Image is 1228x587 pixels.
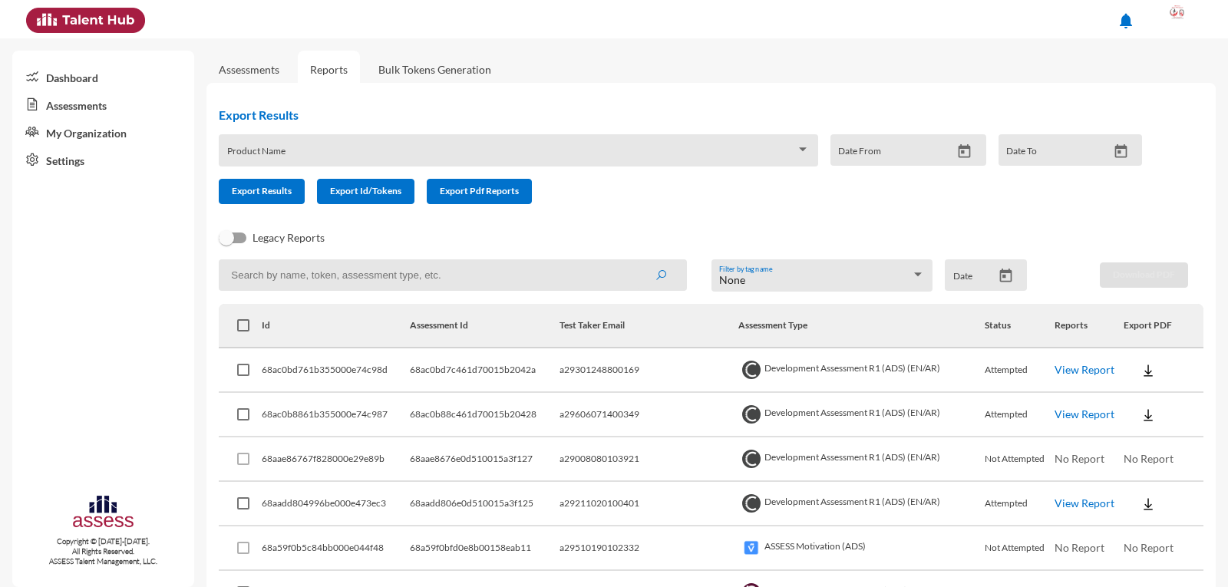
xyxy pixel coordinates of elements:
[1124,304,1203,348] th: Export PDF
[1113,269,1175,280] span: Download PDF
[985,526,1055,571] td: Not Attempted
[71,493,135,533] img: assesscompany-logo.png
[985,482,1055,526] td: Attempted
[1055,541,1104,554] span: No Report
[1055,452,1104,465] span: No Report
[560,482,739,526] td: a29211020100401
[1117,12,1135,30] mat-icon: notifications
[560,304,739,348] th: Test Taker Email
[1055,363,1114,376] a: View Report
[410,526,559,571] td: 68a59f0bfd0e8b00158eab11
[219,63,279,76] a: Assessments
[12,536,194,566] p: Copyright © [DATE]-[DATE]. All Rights Reserved. ASSESS Talent Management, LLC.
[985,393,1055,437] td: Attempted
[1108,143,1134,160] button: Open calendar
[12,146,194,173] a: Settings
[560,526,739,571] td: a29510190102332
[738,437,985,482] td: Development Assessment R1 (ADS) (EN/AR)
[1124,541,1174,554] span: No Report
[410,348,559,393] td: 68ac0bd7c461d70015b2042a
[738,393,985,437] td: Development Assessment R1 (ADS) (EN/AR)
[219,259,686,291] input: Search by name, token, assessment type, etc.
[410,393,559,437] td: 68ac0b88c461d70015b20428
[262,393,410,437] td: 68ac0b8861b355000e74c987
[330,185,401,196] span: Export Id/Tokens
[298,51,360,88] a: Reports
[1055,304,1124,348] th: Reports
[12,91,194,118] a: Assessments
[219,179,305,204] button: Export Results
[410,437,559,482] td: 68aae8676e0d510015a3f127
[253,229,325,247] span: Legacy Reports
[985,304,1055,348] th: Status
[1124,452,1174,465] span: No Report
[992,268,1019,284] button: Open calendar
[262,348,410,393] td: 68ac0bd761b355000e74c98d
[262,437,410,482] td: 68aae86767f828000e29e89b
[985,437,1055,482] td: Not Attempted
[560,393,739,437] td: a29606071400349
[985,348,1055,393] td: Attempted
[1055,407,1114,420] a: View Report
[262,526,410,571] td: 68a59f0b5c84bb000e044f48
[738,482,985,526] td: Development Assessment R1 (ADS) (EN/AR)
[427,179,532,204] button: Export Pdf Reports
[560,437,739,482] td: a29008080103921
[12,118,194,146] a: My Organization
[410,304,559,348] th: Assessment Id
[262,304,410,348] th: Id
[262,482,410,526] td: 68aadd804996be000e473ec3
[410,482,559,526] td: 68aadd806e0d510015a3f125
[12,63,194,91] a: Dashboard
[951,143,978,160] button: Open calendar
[366,51,503,88] a: Bulk Tokens Generation
[232,185,292,196] span: Export Results
[317,179,414,204] button: Export Id/Tokens
[560,348,739,393] td: a29301248800169
[738,304,985,348] th: Assessment Type
[1055,496,1114,510] a: View Report
[440,185,519,196] span: Export Pdf Reports
[738,526,985,571] td: ASSESS Motivation (ADS)
[738,348,985,393] td: Development Assessment R1 (ADS) (EN/AR)
[219,107,1154,122] h2: Export Results
[1100,262,1188,288] button: Download PDF
[719,273,745,286] span: None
